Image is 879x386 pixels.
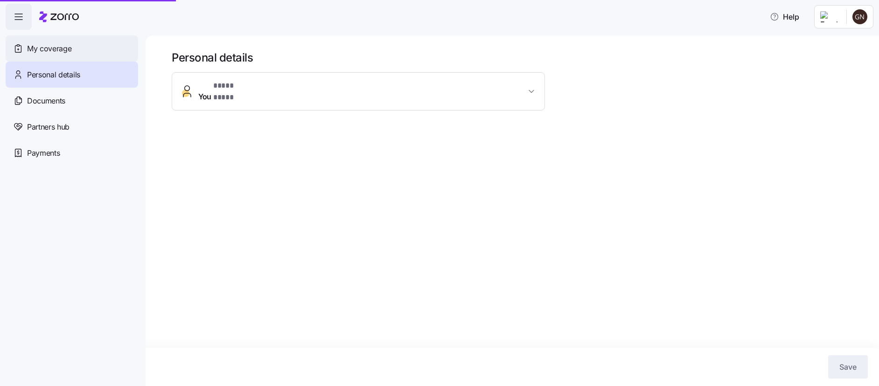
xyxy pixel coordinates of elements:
[770,11,799,22] span: Help
[27,121,70,133] span: Partners hub
[27,69,80,81] span: Personal details
[852,9,867,24] img: 3bbe740c3cba7b1320171c43fe86f81a
[6,140,138,166] a: Payments
[27,95,65,107] span: Documents
[6,114,138,140] a: Partners hub
[6,62,138,88] a: Personal details
[820,11,839,22] img: Employer logo
[762,7,807,26] button: Help
[6,35,138,62] a: My coverage
[172,50,866,65] h1: Personal details
[828,355,868,379] button: Save
[27,147,60,159] span: Payments
[198,80,249,103] span: You
[839,361,857,372] span: Save
[27,43,71,55] span: My coverage
[6,88,138,114] a: Documents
